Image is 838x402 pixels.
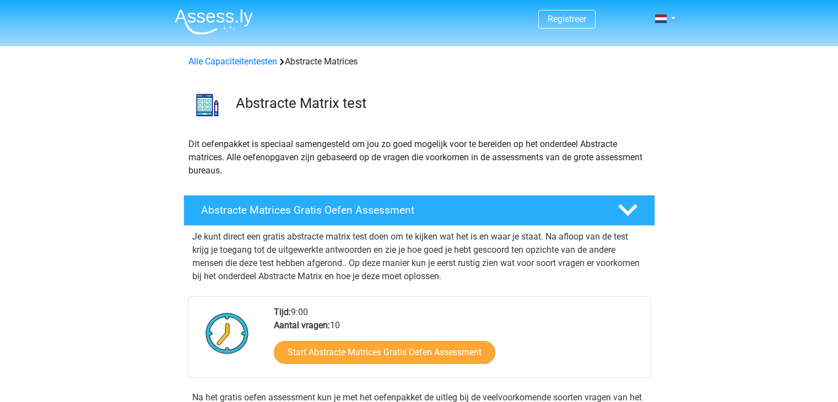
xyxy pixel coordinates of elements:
div: 9:00 10 [266,306,650,377]
img: abstracte matrices [184,82,231,128]
div: Abstracte Matrices [184,55,655,68]
img: Assessly [175,9,253,35]
a: Abstracte Matrices Gratis Oefen Assessment [179,195,659,226]
p: Dit oefenpakket is speciaal samengesteld om jou zo goed mogelijk voor te bereiden op het onderdee... [188,138,650,177]
a: Start Abstracte Matrices Gratis Oefen Assessment [274,341,495,364]
a: Registreer [548,14,586,24]
b: Tijd: [274,307,291,317]
h3: Abstracte Matrix test [236,95,646,112]
p: Je kunt direct een gratis abstracte matrix test doen om te kijken wat het is en waar je staat. Na... [192,230,646,283]
h4: Abstracte Matrices Gratis Oefen Assessment [201,204,600,216]
b: Aantal vragen: [274,320,330,330]
a: Alle Capaciteitentesten [188,56,277,67]
img: Klok [199,306,255,361]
